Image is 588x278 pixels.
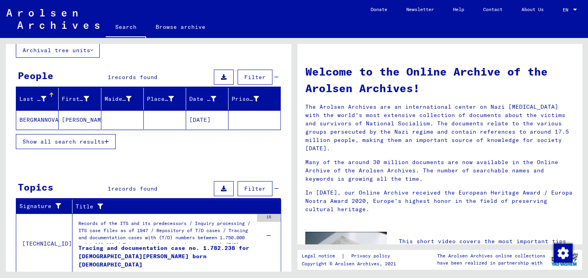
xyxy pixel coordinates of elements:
span: Filter [244,185,266,192]
img: Arolsen_neg.svg [6,9,99,29]
p: Copyright © Arolsen Archives, 2021 [302,260,400,267]
a: Browse archive [146,17,215,36]
div: Last Name [19,93,58,105]
h1: Welcome to the Online Archive of the Arolsen Archives! [305,63,575,96]
mat-header-cell: Prisoner # [228,88,280,110]
div: Maiden Name [105,93,143,105]
img: Change consent [554,244,573,263]
button: Archival tree units [16,43,100,58]
mat-cell: BERGMANNOVA [16,110,59,129]
img: video.jpg [305,232,387,276]
a: Privacy policy [345,252,400,260]
div: Prisoner # [232,95,259,103]
mat-header-cell: First Name [59,88,101,110]
div: Prisoner # [232,93,270,105]
div: Date of Birth [189,93,228,105]
div: Signature [19,200,72,213]
mat-header-cell: Maiden Name [101,88,144,110]
p: have been realized in partnership with [437,259,545,267]
mat-cell: [PERSON_NAME] [59,110,101,129]
div: Signature [19,202,62,210]
button: Filter [238,181,272,196]
td: [TECHNICAL_ID] [16,214,72,274]
div: Maiden Name [105,95,131,103]
p: The Arolsen Archives online collections [437,252,545,259]
p: This short video covers the most important tips for searching the Online Archive. [399,237,574,254]
div: 15 [257,214,281,222]
div: First Name [62,95,89,103]
mat-cell: [DATE] [186,110,228,129]
div: People [18,68,53,83]
span: records found [111,74,158,81]
div: First Name [62,93,101,105]
span: 1 [108,74,111,81]
mat-header-cell: Date of Birth [186,88,228,110]
span: records found [111,185,158,192]
div: Place of Birth [147,93,186,105]
span: Filter [244,74,266,81]
div: Records of the ITS and its predecessors / Inquiry processing / ITS case files as of 1947 / Reposi... [78,220,253,244]
div: Last Name [19,95,46,103]
button: Filter [238,70,272,85]
p: Many of the around 30 million documents are now available in the Online Archive of the Arolsen Ar... [305,158,575,183]
mat-header-cell: Place of Birth [144,88,186,110]
div: Title [76,200,271,213]
a: Legal notice [302,252,341,260]
p: The Arolsen Archives are an international center on Nazi [MEDICAL_DATA] with the world’s most ext... [305,103,575,153]
span: 1 [108,185,111,192]
div: Place of Birth [147,95,174,103]
div: Topics [18,180,53,194]
div: | [302,252,400,260]
span: Show all search results [23,138,105,145]
a: Search [106,17,146,38]
span: EN [563,7,571,13]
div: Date of Birth [189,95,216,103]
img: yv_logo.png [550,250,579,269]
button: Show all search results [16,134,116,149]
div: Title [76,202,261,211]
mat-header-cell: Last Name [16,88,59,110]
p: In [DATE], our Online Archive received the European Heritage Award / Europa Nostra Award 2020, Eu... [305,189,575,214]
div: Tracing and documentation case no. 1.782.238 for [DEMOGRAPHIC_DATA][PERSON_NAME] born [DEMOGRAPHI... [78,244,253,268]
